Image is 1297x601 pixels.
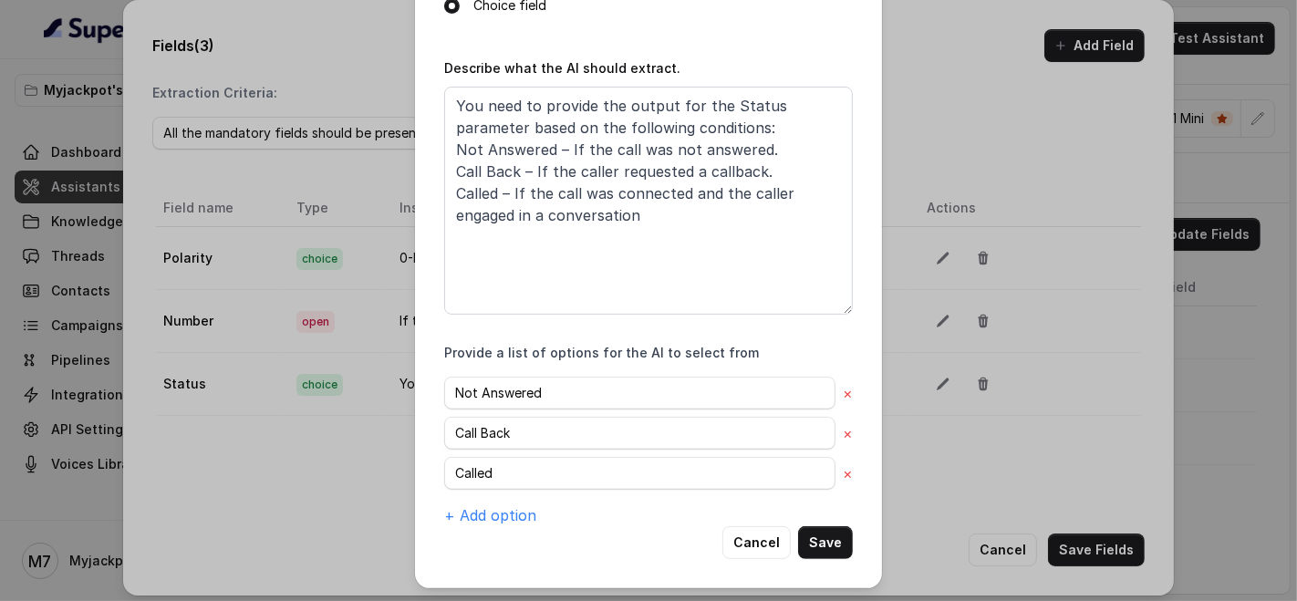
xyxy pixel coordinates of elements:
[444,417,835,450] input: Option 2
[722,526,791,559] button: Cancel
[444,377,835,409] input: Option 1
[444,87,853,315] textarea: You need to provide the output for the Status parameter based on the following conditions: Not An...
[444,344,759,362] label: Provide a list of options for the AI to select from
[444,60,680,76] label: Describe what the AI should extract.
[843,382,853,404] button: ×
[444,457,835,490] input: Option 3
[798,526,853,559] button: Save
[843,422,853,444] button: ×
[843,462,853,484] button: ×
[444,504,536,526] button: + Add option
